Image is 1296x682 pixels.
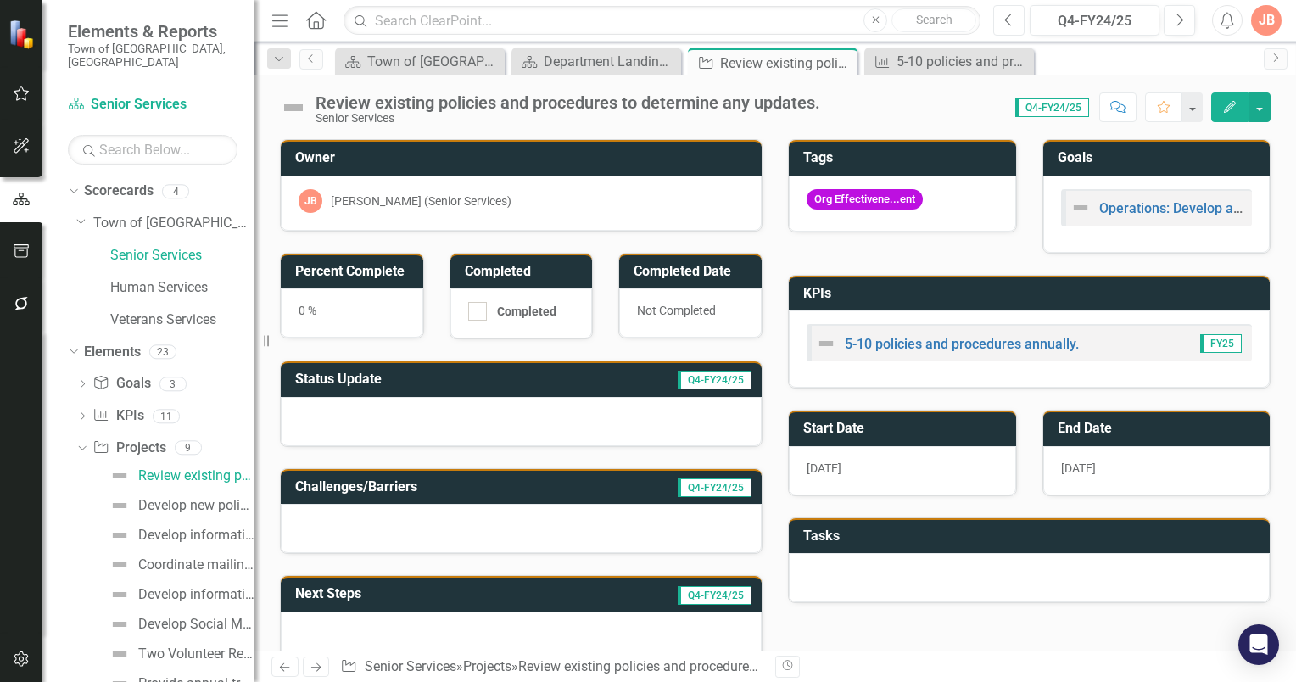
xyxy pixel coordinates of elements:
div: Review existing policies and procedures to determine any updates. [138,468,254,484]
a: Develop informational welcome letter to residents turning age [DEMOGRAPHIC_DATA]. [105,581,254,608]
span: Q4-FY24/25 [678,586,751,605]
a: Scorecards [84,182,154,201]
h3: Start Date [803,421,1008,436]
img: Not Defined [109,495,130,516]
a: Town of [GEOGRAPHIC_DATA] [93,214,254,233]
div: [PERSON_NAME] (Senior Services) [331,193,511,210]
h3: Owner [295,150,753,165]
div: Review existing policies and procedures to determine any updates. [316,93,820,112]
span: Q4-FY24/25 [1015,98,1089,117]
img: Not Defined [816,333,836,354]
a: Coordinate mailing distribution. [105,551,254,579]
div: Not Completed [619,288,762,338]
a: Human Services [110,278,254,298]
img: Not Defined [109,555,130,575]
img: ClearPoint Strategy [8,20,38,49]
a: Develop Social Media communication. [105,611,254,638]
span: [DATE] [807,461,841,475]
h3: Completed [465,264,584,279]
img: Not Defined [109,584,130,605]
a: Projects [92,439,165,458]
a: Projects [463,658,511,674]
img: Not Defined [280,94,307,121]
img: Not Defined [109,614,130,634]
div: JB [299,189,322,213]
img: Not Defined [1070,198,1091,218]
a: Senior Services [365,658,456,674]
h3: Completed Date [634,264,753,279]
h3: End Date [1058,421,1262,436]
img: Not Defined [109,525,130,545]
a: Review existing policies and procedures to determine any updates. [105,462,254,489]
a: Veterans Services [110,310,254,330]
div: 5-10 policies and procedures annually. [897,51,1030,72]
div: Town of [GEOGRAPHIC_DATA] Page [367,51,500,72]
small: Town of [GEOGRAPHIC_DATA], [GEOGRAPHIC_DATA] [68,42,237,70]
span: [DATE] [1061,461,1096,475]
a: Elements [84,343,141,362]
div: 3 [159,377,187,391]
h3: Percent Complete [295,264,415,279]
div: Review existing policies and procedures to determine any updates. [720,53,853,74]
div: Coordinate mailing distribution. [138,557,254,573]
h3: Tasks [803,528,1261,544]
img: Not Defined [109,466,130,486]
a: 5-10 policies and procedures annually. [869,51,1030,72]
button: JB [1251,5,1282,36]
a: Develop new policies and procedures. [105,492,254,519]
div: Develop Social Media communication. [138,617,254,632]
span: Org Effectivene...ent [807,189,923,210]
div: 4 [162,184,189,198]
h3: Tags [803,150,1008,165]
div: 11 [153,409,180,423]
div: 0 % [281,288,423,338]
div: 23 [149,344,176,359]
div: Open Intercom Messenger [1238,624,1279,665]
a: KPIs [92,406,143,426]
h3: Goals [1058,150,1262,165]
h3: Status Update [295,372,539,387]
h3: Challenges/Barriers [295,479,578,495]
a: Senior Services [68,95,237,115]
a: Town of [GEOGRAPHIC_DATA] Page [339,51,500,72]
a: Senior Services [110,246,254,266]
h3: Next Steps [295,586,509,601]
span: Search [916,13,952,26]
div: 9 [175,441,202,456]
button: Search [891,8,976,32]
a: Develop informational welcome letter to residents age [DEMOGRAPHIC_DATA]+ who are not currently e... [105,522,254,549]
span: Q4-FY24/25 [678,371,751,389]
div: Department Landing Page [544,51,677,72]
div: Two Volunteer Recruitment appeals annually. [138,646,254,662]
span: Q4-FY24/25 [678,478,751,497]
div: Senior Services [316,112,820,125]
a: Two Volunteer Recruitment appeals annually. [105,640,254,668]
div: Develop informational welcome letter to residents turning age [DEMOGRAPHIC_DATA]. [138,587,254,602]
a: Department Landing Page [516,51,677,72]
div: Review existing policies and procedures to determine any updates. [518,658,914,674]
div: Q4-FY24/25 [1036,11,1154,31]
input: Search ClearPoint... [344,6,980,36]
div: Develop new policies and procedures. [138,498,254,513]
span: FY25 [1200,334,1242,353]
a: Goals [92,374,150,394]
a: 5-10 policies and procedures annually. [845,336,1079,352]
button: Q4-FY24/25 [1030,5,1159,36]
input: Search Below... [68,135,237,165]
img: Not Defined [109,644,130,664]
span: Elements & Reports [68,21,237,42]
div: Develop informational welcome letter to residents age [DEMOGRAPHIC_DATA]+ who are not currently e... [138,528,254,543]
h3: KPIs [803,286,1261,301]
div: » » [340,657,763,677]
